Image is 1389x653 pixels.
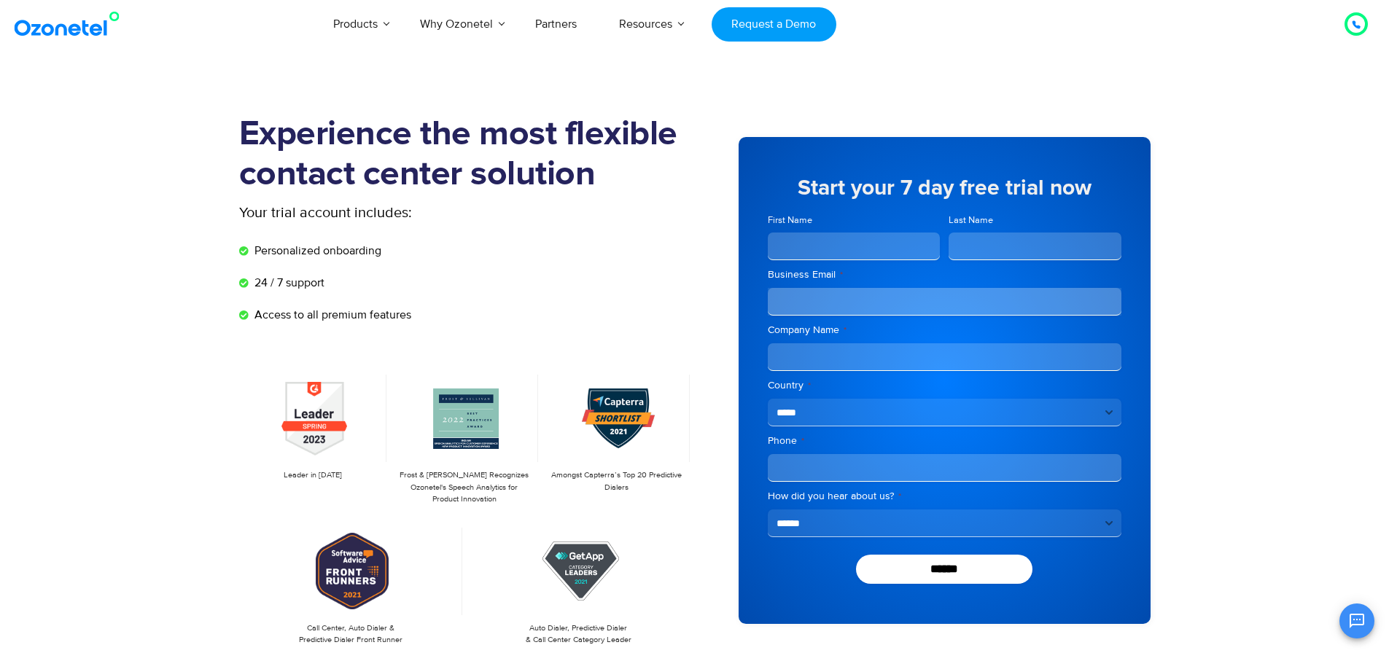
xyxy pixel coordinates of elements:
p: Leader in [DATE] [246,469,379,482]
label: How did you hear about us? [768,489,1121,504]
p: Call Center, Auto Dialer & Predictive Dialer Front Runner [246,622,456,646]
span: Access to all premium features [251,306,411,324]
button: Open chat [1339,603,1374,638]
span: 24 / 7 support [251,274,324,292]
p: Amongst Capterra’s Top 20 Predictive Dialers [550,469,682,493]
h1: Experience the most flexible contact center solution [239,114,695,195]
p: Your trial account includes: [239,202,585,224]
span: Personalized onboarding [251,242,381,259]
p: Auto Dialer, Predictive Dialer & Call Center Category Leader [474,622,683,646]
label: Business Email [768,267,1121,282]
label: Company Name [768,323,1121,337]
label: Country [768,378,1121,393]
p: Frost & [PERSON_NAME] Recognizes Ozonetel's Speech Analytics for Product Innovation [398,469,531,506]
label: Phone [768,434,1121,448]
a: Request a Demo [712,7,836,42]
h5: Start your 7 day free trial now [768,177,1121,199]
label: First Name [768,214,941,227]
label: Last Name [949,214,1121,227]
